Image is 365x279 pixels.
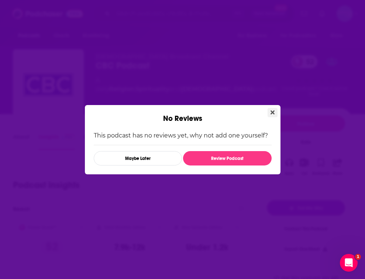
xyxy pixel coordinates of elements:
[94,132,272,139] p: This podcast has no reviews yet, why not add one yourself?
[268,108,278,117] button: Close
[340,254,358,272] iframe: Intercom live chat
[85,105,280,123] div: No Reviews
[183,151,271,165] button: Review Podcast
[94,151,182,165] button: Maybe Later
[355,254,361,260] span: 1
